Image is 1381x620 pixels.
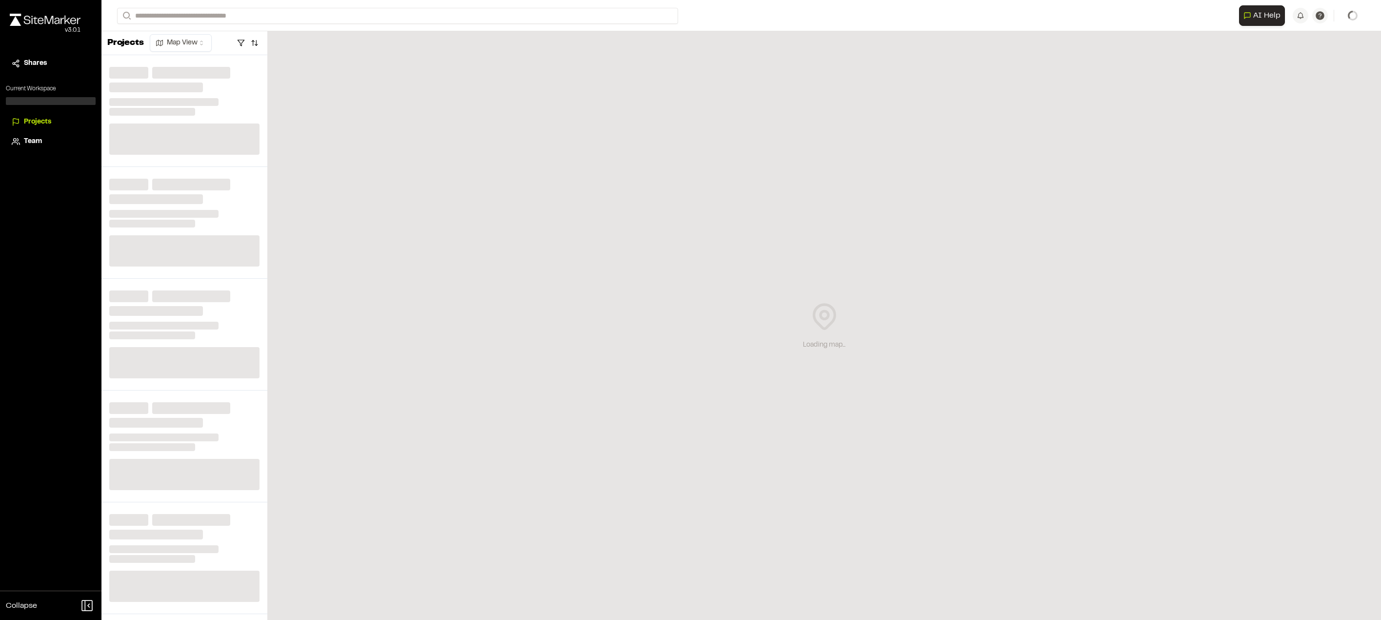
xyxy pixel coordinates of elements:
[24,117,51,127] span: Projects
[117,8,135,24] button: Search
[12,58,90,69] a: Shares
[12,136,90,147] a: Team
[6,600,37,612] span: Collapse
[107,37,144,50] p: Projects
[24,58,47,69] span: Shares
[6,84,96,93] p: Current Workspace
[10,26,80,35] div: Oh geez...please don't...
[803,340,845,351] div: Loading map...
[10,14,80,26] img: rebrand.png
[24,136,42,147] span: Team
[1239,5,1285,26] button: Open AI Assistant
[1239,5,1289,26] div: Open AI Assistant
[1253,10,1281,21] span: AI Help
[12,117,90,127] a: Projects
